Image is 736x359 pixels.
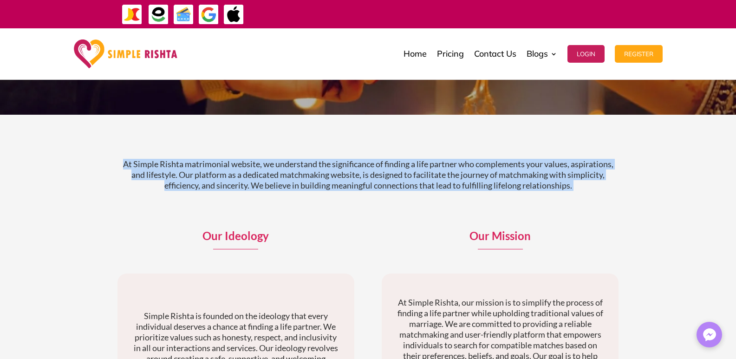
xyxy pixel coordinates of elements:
[223,4,244,25] img: ApplePay-icon
[437,31,464,77] a: Pricing
[117,159,619,191] p: At Simple Rishta matrimonial website, we understand the significance of finding a life partner wh...
[198,4,219,25] img: GooglePay-icon
[615,31,663,77] a: Register
[382,230,619,242] p: Our Mission
[173,4,194,25] img: Credit Cards
[404,31,427,77] a: Home
[474,31,516,77] a: Contact Us
[615,45,663,63] button: Register
[567,45,605,63] button: Login
[527,31,557,77] a: Blogs
[122,4,143,25] img: JazzCash-icon
[117,230,354,242] p: Our Ideology
[148,4,169,25] img: EasyPaisa-icon
[700,326,719,344] img: Messenger
[567,31,605,77] a: Login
